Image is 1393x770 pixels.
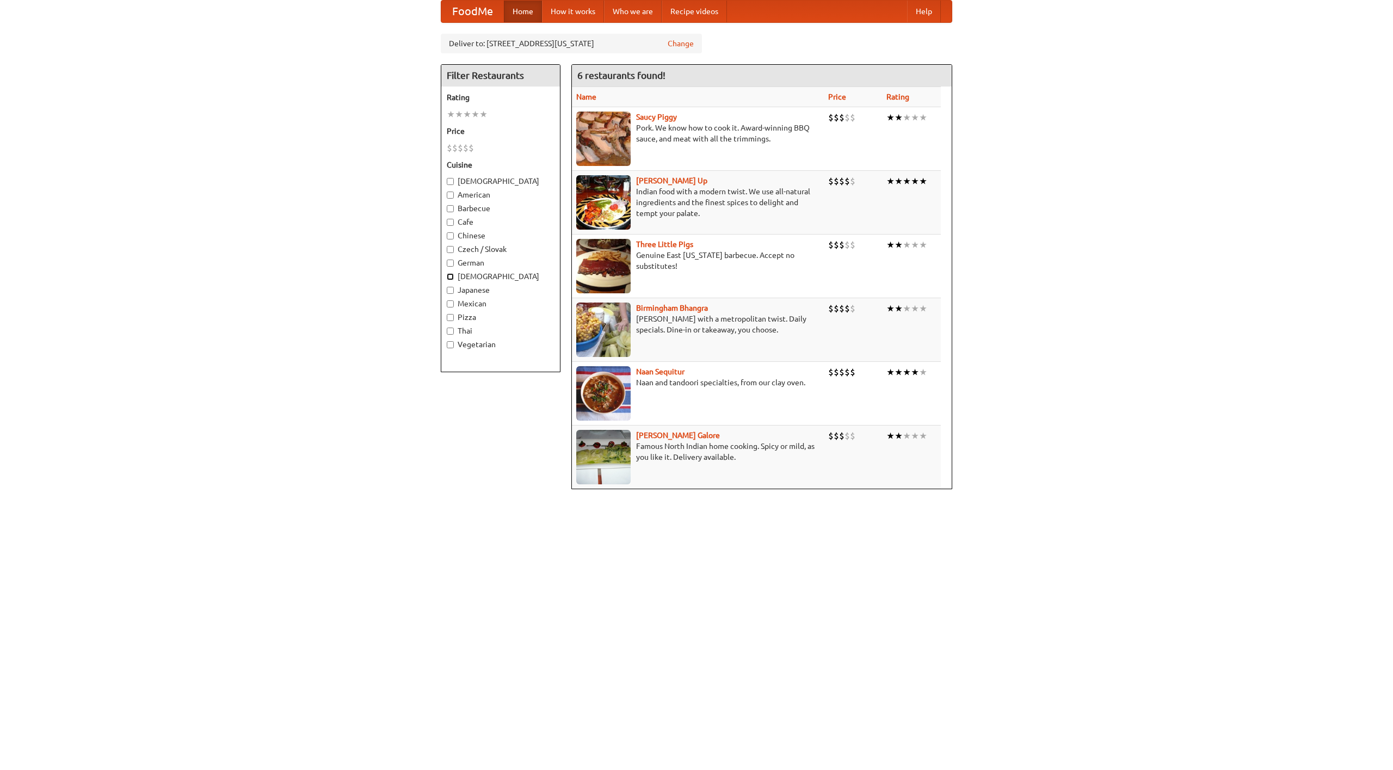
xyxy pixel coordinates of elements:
[447,300,454,307] input: Mexican
[452,142,458,154] li: $
[903,112,911,124] li: ★
[447,257,554,268] label: German
[919,430,927,442] li: ★
[576,366,631,421] img: naansequitur.jpg
[447,219,454,226] input: Cafe
[447,285,554,295] label: Japanese
[447,312,554,323] label: Pizza
[839,430,845,442] li: $
[828,366,834,378] li: $
[895,366,903,378] li: ★
[447,189,554,200] label: American
[576,112,631,166] img: saucy.jpg
[850,366,855,378] li: $
[895,112,903,124] li: ★
[850,175,855,187] li: $
[576,303,631,357] img: bhangra.jpg
[834,366,839,378] li: $
[447,92,554,103] h5: Rating
[576,441,819,463] p: Famous North Indian home cooking. Spicy or mild, as you like it. Delivery available.
[447,205,454,212] input: Barbecue
[447,203,554,214] label: Barbecue
[834,112,839,124] li: $
[911,430,919,442] li: ★
[636,367,685,376] a: Naan Sequitur
[886,366,895,378] li: ★
[636,304,708,312] b: Birmingham Bhangra
[834,303,839,315] li: $
[895,175,903,187] li: ★
[576,122,819,144] p: Pork. We know how to cook it. Award-winning BBQ sauce, and meat with all the trimmings.
[447,217,554,227] label: Cafe
[447,325,554,336] label: Thai
[662,1,727,22] a: Recipe videos
[636,113,677,121] b: Saucy Piggy
[471,108,479,120] li: ★
[850,430,855,442] li: $
[447,230,554,241] label: Chinese
[886,239,895,251] li: ★
[850,239,855,251] li: $
[834,175,839,187] li: $
[504,1,542,22] a: Home
[447,108,455,120] li: ★
[447,192,454,199] input: American
[839,112,845,124] li: $
[907,1,941,22] a: Help
[636,176,707,185] a: [PERSON_NAME] Up
[447,246,454,253] input: Czech / Slovak
[845,175,850,187] li: $
[447,232,454,239] input: Chinese
[577,70,665,81] ng-pluralize: 6 restaurants found!
[828,175,834,187] li: $
[604,1,662,22] a: Who we are
[845,366,850,378] li: $
[455,108,463,120] li: ★
[636,431,720,440] a: [PERSON_NAME] Galore
[441,34,702,53] div: Deliver to: [STREET_ADDRESS][US_STATE]
[839,239,845,251] li: $
[447,273,454,280] input: [DEMOGRAPHIC_DATA]
[447,339,554,350] label: Vegetarian
[441,65,560,87] h4: Filter Restaurants
[441,1,504,22] a: FoodMe
[668,38,694,49] a: Change
[636,240,693,249] a: Three Little Pigs
[834,239,839,251] li: $
[447,271,554,282] label: [DEMOGRAPHIC_DATA]
[919,239,927,251] li: ★
[911,366,919,378] li: ★
[576,430,631,484] img: currygalore.jpg
[576,93,596,101] a: Name
[447,142,452,154] li: $
[886,93,909,101] a: Rating
[850,303,855,315] li: $
[458,142,463,154] li: $
[828,112,834,124] li: $
[479,108,488,120] li: ★
[845,112,850,124] li: $
[576,239,631,293] img: littlepigs.jpg
[845,239,850,251] li: $
[447,176,554,187] label: [DEMOGRAPHIC_DATA]
[839,175,845,187] li: $
[850,112,855,124] li: $
[886,430,895,442] li: ★
[886,175,895,187] li: ★
[903,303,911,315] li: ★
[447,287,454,294] input: Japanese
[828,239,834,251] li: $
[895,239,903,251] li: ★
[576,313,819,335] p: [PERSON_NAME] with a metropolitan twist. Daily specials. Dine-in or takeaway, you choose.
[845,430,850,442] li: $
[576,250,819,272] p: Genuine East [US_STATE] barbecue. Accept no substitutes!
[828,303,834,315] li: $
[895,430,903,442] li: ★
[828,430,834,442] li: $
[447,298,554,309] label: Mexican
[447,178,454,185] input: [DEMOGRAPHIC_DATA]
